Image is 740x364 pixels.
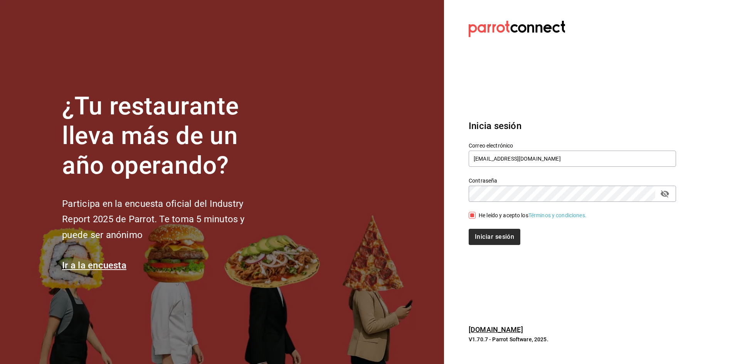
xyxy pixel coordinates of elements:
[469,151,676,167] input: Ingresa tu correo electrónico
[528,212,587,218] a: Términos y condiciones.
[469,325,523,334] a: [DOMAIN_NAME]
[658,187,671,200] button: passwordField
[479,211,587,220] div: He leído y acepto los
[469,229,520,245] button: Iniciar sesión
[469,119,676,133] h3: Inicia sesión
[62,260,126,271] a: Ir a la encuesta
[62,196,270,243] h2: Participa en la encuesta oficial del Industry Report 2025 de Parrot. Te toma 5 minutos y puede se...
[469,143,676,148] label: Correo electrónico
[62,92,270,180] h1: ¿Tu restaurante lleva más de un año operando?
[469,178,676,183] label: Contraseña
[469,335,676,343] p: V1.70.7 - Parrot Software, 2025.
